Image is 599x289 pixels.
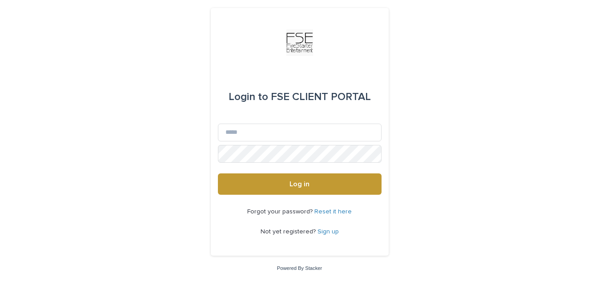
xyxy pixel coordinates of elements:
span: Login to [229,92,268,102]
a: Reset it here [314,209,352,215]
span: Forgot your password? [247,209,314,215]
a: Powered By Stacker [277,265,322,271]
div: FSE CLIENT PORTAL [229,84,371,109]
button: Log in [218,173,382,195]
a: Sign up [318,229,339,235]
img: Km9EesSdRbS9ajqhBzyo [286,29,313,56]
span: Not yet registered? [261,229,318,235]
span: Log in [289,181,310,188]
